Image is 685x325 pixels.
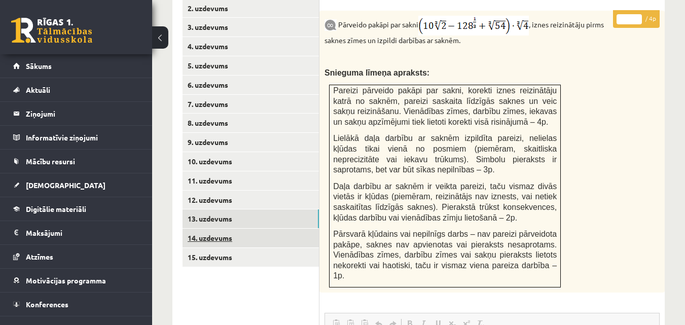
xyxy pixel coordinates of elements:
[13,102,139,125] a: Ziņojumi
[26,276,106,285] span: Motivācijas programma
[26,61,52,70] span: Sākums
[325,68,429,77] span: Snieguma līmeņa apraksts:
[183,95,319,114] a: 7. uzdevums
[183,229,319,247] a: 14. uzdevums
[13,150,139,173] a: Mācību resursi
[13,197,139,221] a: Digitālie materiāli
[183,152,319,171] a: 10. uzdevums
[13,221,139,244] a: Maksājumi
[333,230,557,280] span: Pārsvarā kļūdains vai nepilnīgs darbs – nav pareizi pārveidota pakāpe, saknes nav apvienotas vai ...
[333,134,557,174] span: Lielākā daļa darbību ar saknēm izpildīta pareizi, nelielas kļūdas tikai vienā no posmiem (piemēra...
[183,171,319,190] a: 11. uzdevums
[183,209,319,228] a: 13. uzdevums
[26,102,139,125] legend: Ziņojumi
[183,18,319,37] a: 3. uzdevums
[26,204,86,213] span: Digitālie materiāli
[26,157,75,166] span: Mācību resursi
[13,54,139,78] a: Sākums
[13,126,139,149] a: Informatīvie ziņojumi
[26,126,139,149] legend: Informatīvie ziņojumi
[325,16,609,46] p: Pārveido pakāpi par sakni , iznes reizinātāju pirms saknes zīmes un izpildi darbības ar saknēm.
[26,221,139,244] legend: Maksājumi
[333,86,557,126] span: Pareizi pārveido pakāpi par sakni, korekti iznes reizinātāju katrā no saknēm, pareizi saskaita lī...
[183,76,319,94] a: 6. uzdevums
[26,252,53,261] span: Atzīmes
[13,293,139,316] a: Konferences
[26,300,68,309] span: Konferences
[418,16,529,35] img: gFzauIyvJmgyQAAAABJRU5ErkJggg==
[13,78,139,101] a: Aktuāli
[325,19,337,31] img: 9k=
[26,180,105,190] span: [DEMOGRAPHIC_DATA]
[13,269,139,292] a: Motivācijas programma
[10,10,324,21] body: Bagātinātā teksta redaktors, wiswyg-editor-user-answer-47024782460640
[13,173,139,197] a: [DEMOGRAPHIC_DATA]
[183,114,319,132] a: 8. uzdevums
[26,85,50,94] span: Aktuāli
[183,37,319,56] a: 4. uzdevums
[183,56,319,75] a: 5. uzdevums
[183,248,319,267] a: 15. uzdevums
[333,182,557,222] span: Daļa darbību ar saknēm ir veikta pareizi, taču vismaz divās vietās ir kļūdas (piemēram, reizinātā...
[183,133,319,152] a: 9. uzdevums
[11,18,92,43] a: Rīgas 1. Tālmācības vidusskola
[613,10,660,28] p: / 4p
[183,191,319,209] a: 12. uzdevums
[13,245,139,268] a: Atzīmes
